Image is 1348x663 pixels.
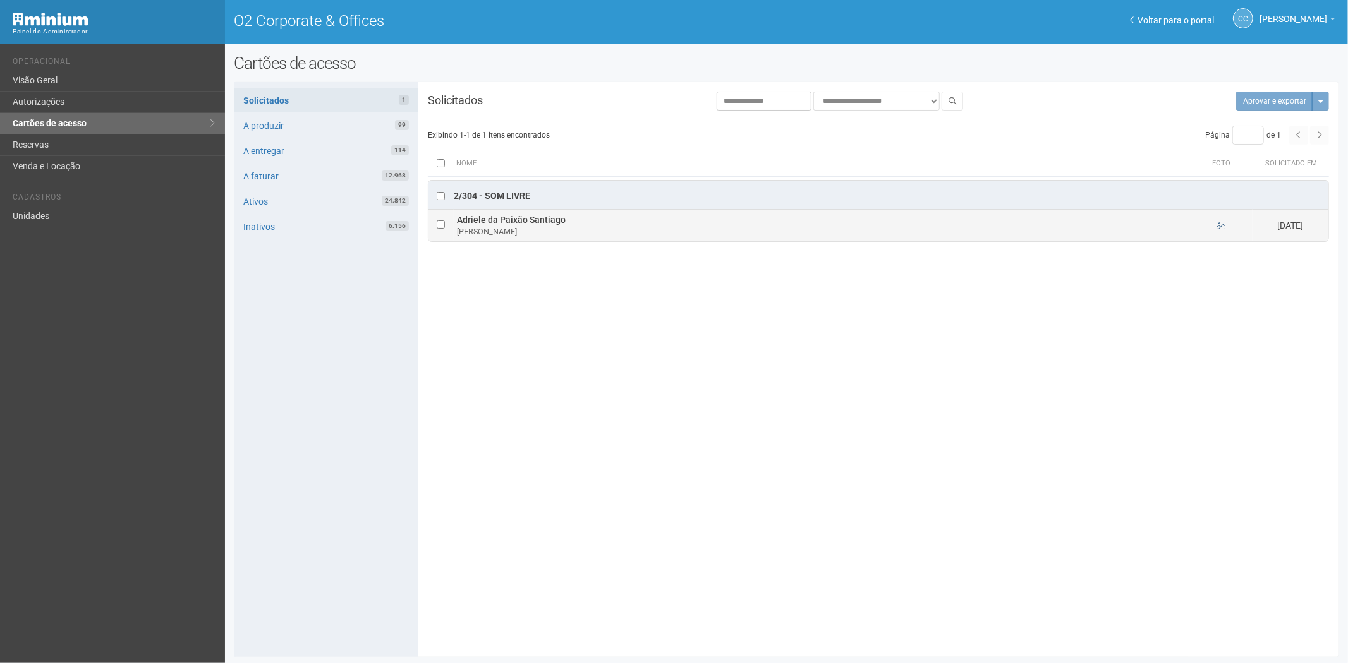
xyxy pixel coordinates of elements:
[234,54,1339,73] h2: Cartões de acesso
[234,164,418,188] a: A faturar12.968
[454,190,530,203] div: 2/304 - SOM LIVRE
[234,88,418,112] a: Solicitados1
[418,95,572,106] h3: Solicitados
[428,131,550,140] span: Exibindo 1-1 de 1 itens encontrados
[386,221,409,231] span: 6.156
[454,210,1189,241] td: Adriele da Paixão Santiago
[234,13,777,29] h1: O2 Corporate & Offices
[13,57,216,70] li: Operacional
[13,26,216,37] div: Painel do Administrador
[1205,131,1281,140] span: Página de 1
[382,196,409,206] span: 24.842
[1260,16,1335,26] a: [PERSON_NAME]
[234,139,418,163] a: A entregar114
[1277,220,1303,230] span: [DATE]
[1130,15,1214,25] a: Voltar para o portal
[1190,151,1253,176] th: Foto
[1265,159,1317,167] span: Solicitado em
[234,114,418,138] a: A produzir99
[1260,2,1327,24] span: Camila Catarina Lima
[395,120,409,130] span: 99
[457,226,1186,237] div: [PERSON_NAME]
[453,151,1190,176] th: Nome
[1233,8,1253,28] a: CC
[1217,220,1225,230] a: Ver foto
[234,189,418,213] a: Ativos24.842
[391,145,409,155] span: 114
[399,95,409,105] span: 1
[13,193,216,206] li: Cadastros
[13,13,88,26] img: Minium
[234,215,418,239] a: Inativos6.156
[382,170,409,181] span: 12.968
